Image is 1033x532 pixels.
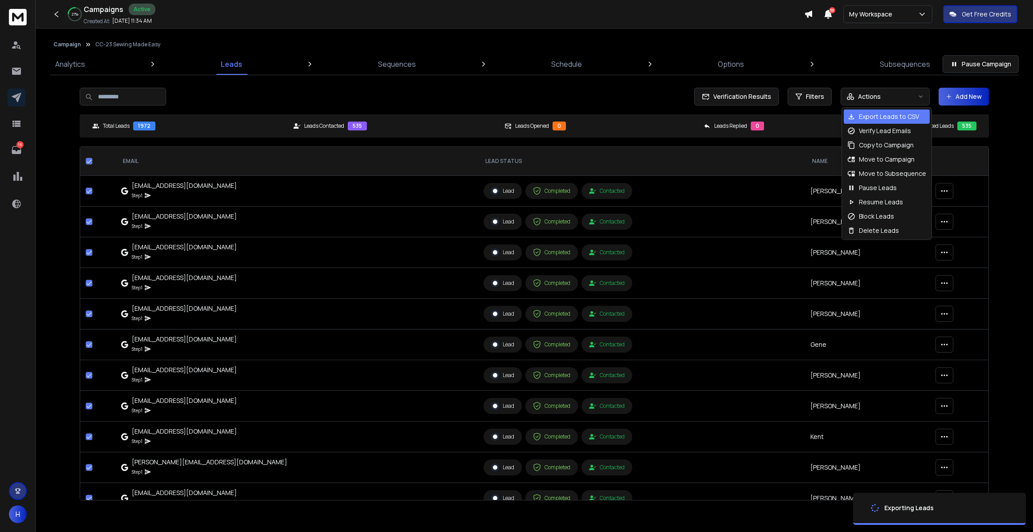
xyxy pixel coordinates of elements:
td: [PERSON_NAME] [805,360,930,391]
div: Lead [491,341,514,349]
p: Step 1 [132,437,142,446]
button: Filters [788,88,832,106]
button: Campaign [53,41,81,48]
td: [PERSON_NAME] [805,237,930,268]
div: Contacted [589,464,625,471]
p: Step 1 [132,314,142,323]
div: Lead [491,187,514,195]
p: [DATE] 11:34 AM [112,17,152,24]
div: Lead [491,279,514,287]
button: Get Free Credits [943,5,1017,23]
a: Sequences [373,53,421,75]
div: Contacted [589,341,625,348]
p: Options [718,59,744,69]
div: Completed [533,463,570,471]
div: [EMAIL_ADDRESS][DOMAIN_NAME] [132,365,237,374]
div: Contacted [589,249,625,256]
div: [EMAIL_ADDRESS][DOMAIN_NAME] [132,212,237,221]
td: Gene [805,329,930,360]
p: 15 [16,141,24,148]
p: Get Free Credits [962,10,1011,19]
p: Completed Leads [913,122,954,130]
div: Contacted [589,495,625,502]
div: Completed [533,494,570,502]
div: [EMAIL_ADDRESS][DOMAIN_NAME] [132,335,237,344]
div: Completed [533,187,570,195]
p: Block Leads [859,212,894,221]
span: Verification Results [710,92,771,101]
div: Completed [533,433,570,441]
button: Pause Campaign [943,55,1019,73]
div: Contacted [589,218,625,225]
div: Completed [533,402,570,410]
div: Lead [491,402,514,410]
td: [PERSON_NAME] [805,483,930,514]
div: Contacted [589,433,625,440]
td: Kent [805,422,930,452]
p: Pause Leads [859,183,897,192]
div: 0 [751,122,764,130]
a: Schedule [546,53,587,75]
div: Exporting Leads [884,504,934,512]
div: Contacted [589,187,625,195]
p: Step 1 [132,467,142,476]
div: Completed [533,310,570,318]
p: Step 1 [132,222,142,231]
a: Analytics [50,53,90,75]
div: Lead [491,248,514,256]
div: Completed [533,279,570,287]
div: [EMAIL_ADDRESS][DOMAIN_NAME] [132,396,237,405]
p: Step 1 [132,283,142,292]
p: Total Leads [103,122,130,130]
div: Completed [533,218,570,226]
p: Step 1 [132,252,142,261]
div: [EMAIL_ADDRESS][DOMAIN_NAME] [132,273,237,282]
th: EMAIL [116,147,478,176]
span: Filters [806,92,824,101]
div: [EMAIL_ADDRESS][DOMAIN_NAME] [132,243,237,252]
a: Options [712,53,749,75]
div: 535 [957,122,976,130]
p: Analytics [55,59,85,69]
div: [EMAIL_ADDRESS][DOMAIN_NAME] [132,427,237,436]
button: H [9,505,27,523]
p: Leads Contacted [304,122,344,130]
p: Step 1 [132,191,142,200]
th: NAME [805,147,930,176]
td: [PERSON_NAME] [805,268,930,299]
p: CC-23 Sewing Made Easy [95,41,160,48]
p: Step 1 [132,406,142,415]
div: Contacted [589,372,625,379]
p: Leads Opened [515,122,549,130]
div: Contacted [589,402,625,410]
td: [PERSON_NAME] [805,176,930,207]
p: Copy to Campaign [859,141,914,150]
p: Created At: [84,18,110,25]
p: Leads Replied [714,122,747,130]
div: 535 [348,122,367,130]
div: Contacted [589,280,625,287]
p: Schedule [551,59,582,69]
p: Leads [221,59,242,69]
div: Lead [491,310,514,318]
div: 1972 [133,122,155,130]
p: Move to Campaign [859,155,915,164]
p: Subsequences [880,59,930,69]
div: Lead [491,494,514,502]
p: 27 % [72,12,78,17]
p: Verify Lead Emails [859,126,911,135]
p: Actions [858,92,881,101]
a: Subsequences [874,53,935,75]
div: [PERSON_NAME][EMAIL_ADDRESS][DOMAIN_NAME] [132,458,287,467]
p: Delete Leads [859,226,899,235]
div: Active [129,4,155,15]
div: 0 [553,122,566,130]
p: Step 1 [132,375,142,384]
td: [PERSON_NAME] [805,299,930,329]
button: Add New [939,88,989,106]
a: Leads [216,53,248,75]
div: Completed [533,248,570,256]
p: Step 1 [132,345,142,353]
